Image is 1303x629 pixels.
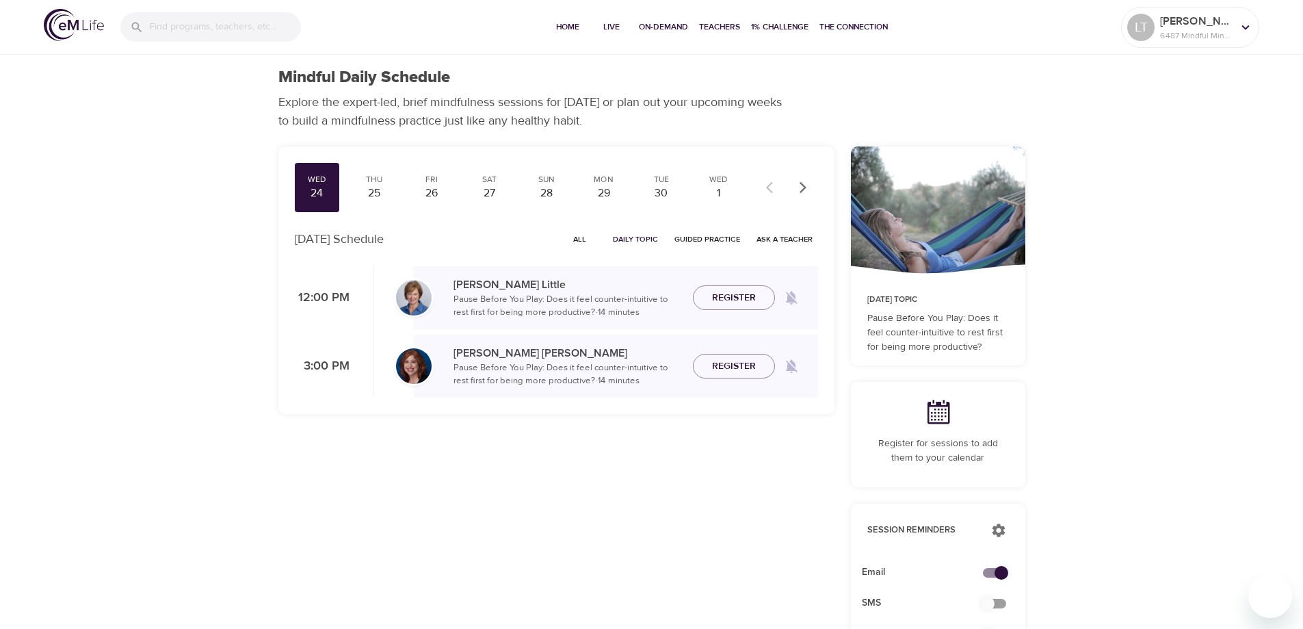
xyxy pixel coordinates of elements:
[529,174,564,185] div: Sun
[595,20,628,34] span: Live
[862,596,992,611] span: SMS
[693,285,775,311] button: Register
[551,20,584,34] span: Home
[693,354,775,379] button: Register
[613,233,658,246] span: Daily Topic
[278,93,791,130] p: Explore the expert-led, brief mindfulness sessions for [DATE] or plan out your upcoming weeks to ...
[278,68,450,88] h1: Mindful Daily Schedule
[414,185,449,201] div: 26
[453,293,682,320] p: Pause Before You Play: Does it feel counter-intuitive to rest first for being more productive? · ...
[1160,13,1233,29] p: [PERSON_NAME]
[1160,29,1233,42] p: 6487 Mindful Minutes
[669,229,746,250] button: Guided Practice
[587,174,621,185] div: Mon
[529,185,564,201] div: 28
[564,233,596,246] span: All
[453,277,682,293] p: [PERSON_NAME] Little
[699,20,740,34] span: Teachers
[357,185,391,201] div: 25
[867,437,1009,465] p: Register for sessions to add them to your calendar
[396,348,432,384] img: Elaine_Smookler-min.jpg
[819,20,888,34] span: The Connection
[867,311,1009,355] p: Pause Before You Play: Does it feel counter-intuitive to rest first for being more productive?
[587,185,621,201] div: 29
[295,230,384,248] p: [DATE] Schedule
[712,358,756,375] span: Register
[702,185,736,201] div: 1
[1248,574,1292,618] iframe: Button to launch messaging window
[867,294,1009,306] p: [DATE] Topic
[775,350,808,383] span: Remind me when a class goes live every Wednesday at 3:00 PM
[414,174,449,185] div: Fri
[396,280,432,316] img: Kerry_Little_Headshot_min.jpg
[644,185,679,201] div: 30
[867,524,977,537] p: Session Reminders
[674,233,740,246] span: Guided Practice
[862,565,992,580] span: Email
[712,290,756,307] span: Register
[295,289,350,307] p: 12:00 PM
[44,9,104,41] img: logo
[751,20,808,34] span: 1% Challenge
[775,281,808,314] span: Remind me when a class goes live every Wednesday at 12:00 PM
[300,185,334,201] div: 24
[639,20,688,34] span: On-Demand
[558,229,602,250] button: All
[453,345,682,361] p: [PERSON_NAME] [PERSON_NAME]
[1127,14,1155,41] div: LT
[756,233,813,246] span: Ask a Teacher
[607,229,663,250] button: Daily Topic
[295,357,350,376] p: 3:00 PM
[453,361,682,388] p: Pause Before You Play: Does it feel counter-intuitive to rest first for being more productive? · ...
[149,12,301,42] input: Find programs, teachers, etc...
[300,174,334,185] div: Wed
[472,174,506,185] div: Sat
[472,185,506,201] div: 27
[644,174,679,185] div: Tue
[357,174,391,185] div: Thu
[702,174,736,185] div: Wed
[751,229,818,250] button: Ask a Teacher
